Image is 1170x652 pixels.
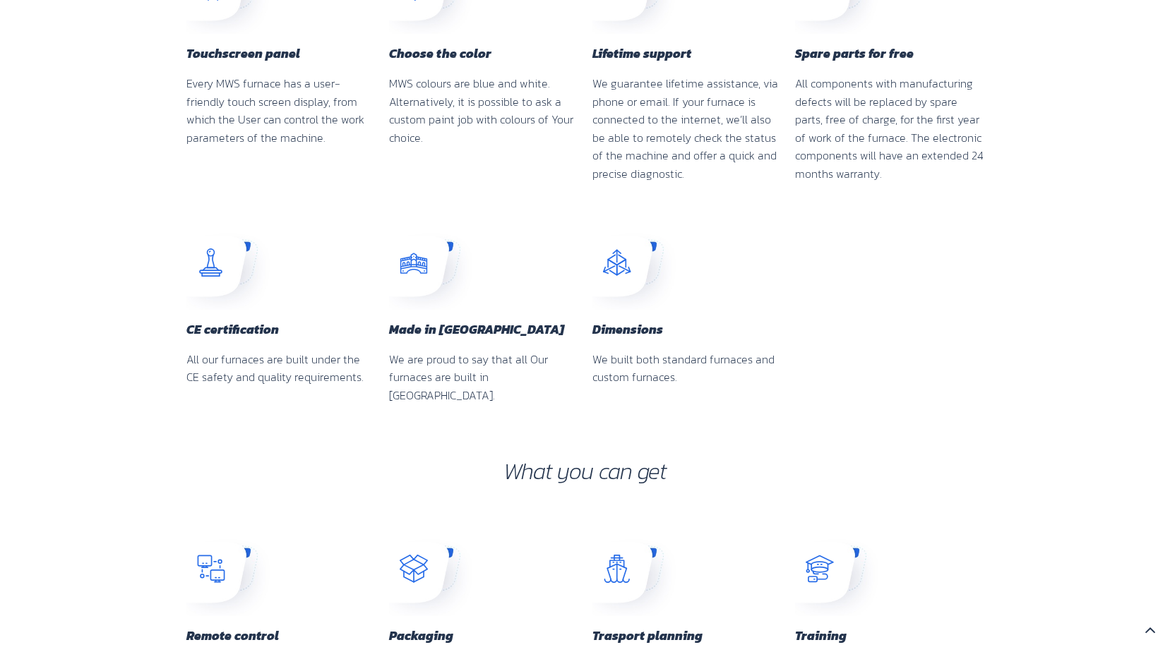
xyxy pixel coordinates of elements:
h5: Trasport planning [592,630,782,643]
p: We guarantee lifetime assistance, via phone or email. If your furnace is connected to the interne... [592,75,782,183]
h5: Touchscreen panel [186,48,376,61]
div: All our furnaces are built under the CE safety and quality requirements. [186,351,376,387]
h5: Packaging [389,630,578,643]
h5: Dimensions [592,324,782,337]
h5: Training [795,630,984,643]
h5: CE certification [186,324,376,337]
div: All components with manufacturing defects will be replaced by spare parts, free of charge, for th... [795,75,984,183]
h5: Lifetime support [592,48,782,61]
div: MWS colours are blue and white. Alternatively, it is possible to ask a custom paint job with colo... [389,75,578,147]
h5: Remote control [186,630,376,643]
div: Every MWS furnace has a user-friendly touch screen display, from which the User can control the w... [186,75,376,147]
div: We are proud to say that all Our furnaces are built in [GEOGRAPHIC_DATA]. [389,351,578,405]
div: We built both standard furnaces and custom furnaces. [592,351,782,387]
h5: Made in [GEOGRAPHIC_DATA] [389,324,578,337]
h2: What you can get [179,460,991,483]
h5: Choose the color [389,48,578,61]
h5: Spare parts for free [795,48,984,61]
